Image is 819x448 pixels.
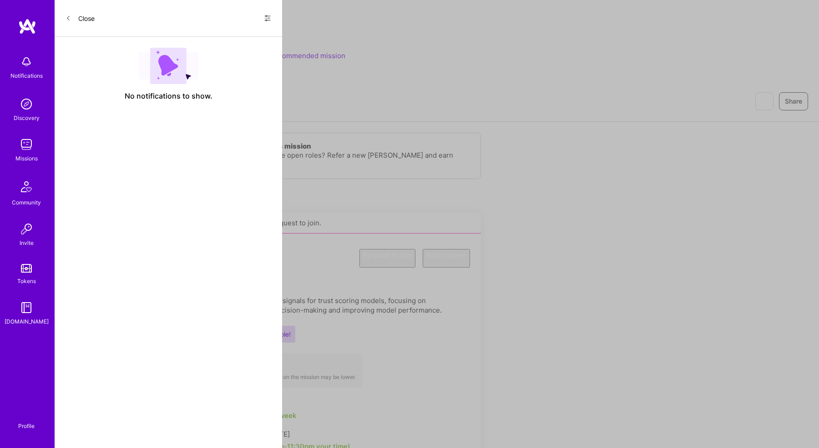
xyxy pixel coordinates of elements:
div: Missions [15,154,38,163]
div: [DOMAIN_NAME] [5,317,49,326]
img: logo [18,18,36,35]
div: Community [12,198,41,207]
span: No notifications to show. [125,91,212,101]
a: Profile [15,412,38,430]
div: Notifications [10,71,43,80]
img: Community [15,176,37,198]
div: Discovery [14,113,40,123]
img: bell [17,53,35,71]
img: guide book [17,299,35,317]
img: teamwork [17,135,35,154]
img: empty [138,48,198,84]
div: Profile [18,421,35,430]
div: Tokens [17,276,36,286]
img: tokens [21,264,32,273]
img: Invite [17,220,35,238]
button: Close [66,11,95,25]
div: Invite [20,238,34,248]
img: discovery [17,95,35,113]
